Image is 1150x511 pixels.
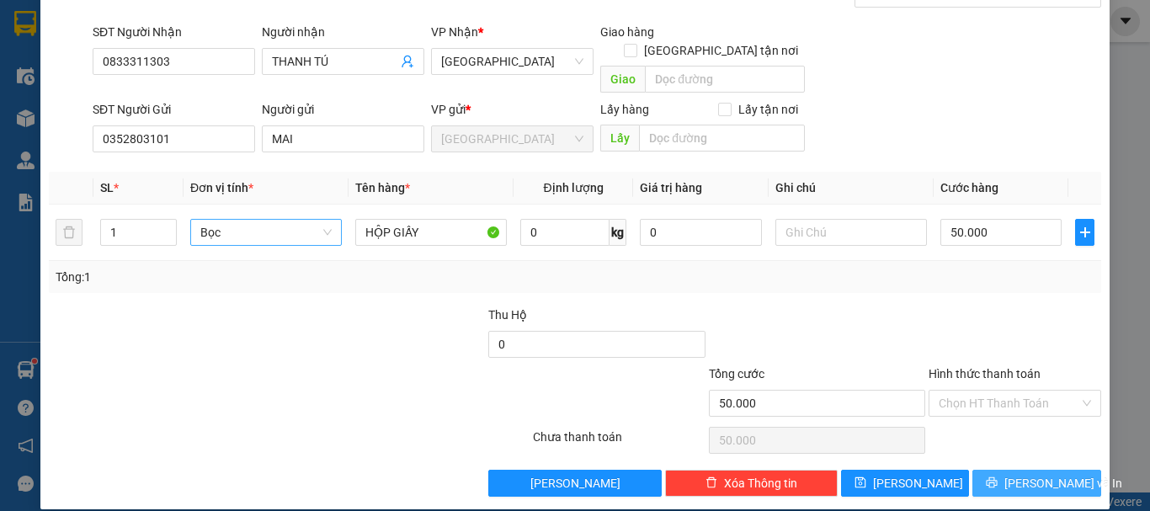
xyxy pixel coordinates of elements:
span: printer [986,476,998,490]
span: Giá trị hàng [640,181,702,194]
li: Thanh Thuỷ [8,8,244,40]
span: user-add [401,55,414,68]
input: Dọc đường [639,125,805,152]
span: VP Nhận [431,25,478,39]
input: VD: Bàn, Ghế [355,219,507,246]
span: [PERSON_NAME] và In [1004,474,1122,492]
th: Ghi chú [769,172,934,205]
span: kg [610,219,626,246]
span: [PERSON_NAME] [530,474,620,492]
span: Bọc [200,220,332,245]
button: [PERSON_NAME] [488,470,661,497]
div: Chưa thanh toán [531,428,707,457]
span: [PERSON_NAME] [873,474,963,492]
button: plus [1075,219,1094,246]
button: deleteXóa Thông tin [665,470,838,497]
span: Giao hàng [600,25,654,39]
span: Tên hàng [355,181,410,194]
li: VP [GEOGRAPHIC_DATA] [116,72,224,127]
div: Người gửi [262,100,424,119]
span: Đà Nẵng [441,49,583,74]
span: Lấy tận nơi [732,100,805,119]
div: Tổng: 1 [56,268,445,286]
span: Lấy hàng [600,103,649,116]
span: SL [100,181,114,194]
div: VP gửi [431,100,594,119]
span: Thu Hộ [488,308,527,322]
button: delete [56,219,83,246]
span: Giao [600,66,645,93]
span: [GEOGRAPHIC_DATA] tận nơi [637,41,805,60]
input: 0 [640,219,761,246]
span: Định lượng [543,181,603,194]
span: save [855,476,866,490]
span: Xóa Thông tin [724,474,797,492]
button: save[PERSON_NAME] [841,470,970,497]
div: Người nhận [262,23,424,41]
div: SĐT Người Gửi [93,100,255,119]
div: SĐT Người Nhận [93,23,255,41]
button: printer[PERSON_NAME] và In [972,470,1101,497]
span: Cước hàng [940,181,998,194]
label: Hình thức thanh toán [929,367,1041,381]
span: Đơn vị tính [190,181,253,194]
span: Lấy [600,125,639,152]
span: delete [705,476,717,490]
span: Đà Lạt [441,126,583,152]
span: plus [1076,226,1094,239]
input: Dọc đường [645,66,805,93]
input: Ghi Chú [775,219,927,246]
li: VP [GEOGRAPHIC_DATA] [8,72,116,127]
span: Tổng cước [709,367,764,381]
